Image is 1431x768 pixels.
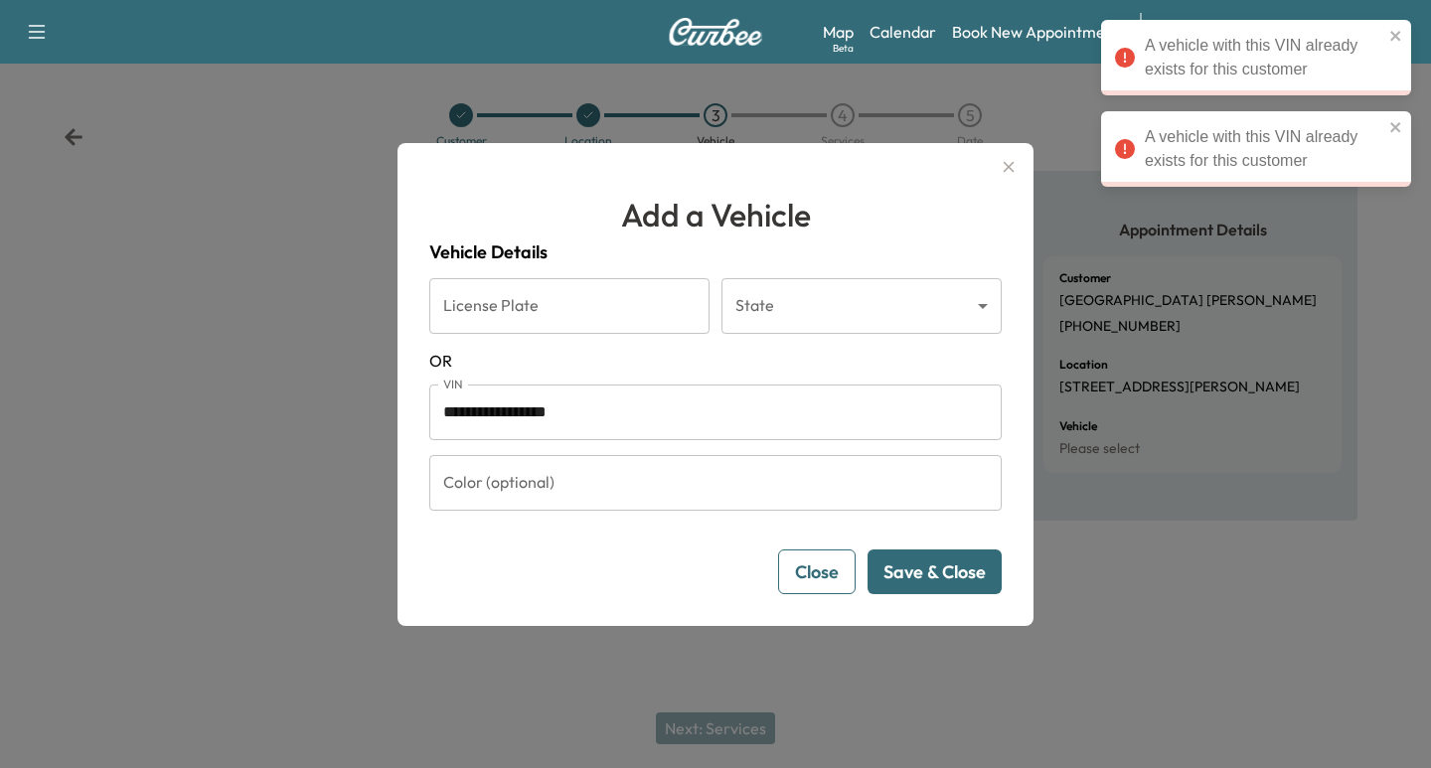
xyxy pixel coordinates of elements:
a: Book New Appointment [952,20,1120,44]
label: VIN [443,376,463,392]
a: MapBeta [823,20,854,44]
h1: Add a Vehicle [429,191,1002,238]
div: A vehicle with this VIN already exists for this customer [1145,125,1383,173]
button: close [1389,119,1403,135]
img: Curbee Logo [668,18,763,46]
button: close [1389,28,1403,44]
span: OR [429,349,1002,373]
div: A vehicle with this VIN already exists for this customer [1145,34,1383,81]
div: Beta [833,41,854,56]
h4: Vehicle Details [429,238,1002,266]
button: Close [778,549,856,594]
a: Calendar [870,20,936,44]
button: Save & Close [868,549,1002,594]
